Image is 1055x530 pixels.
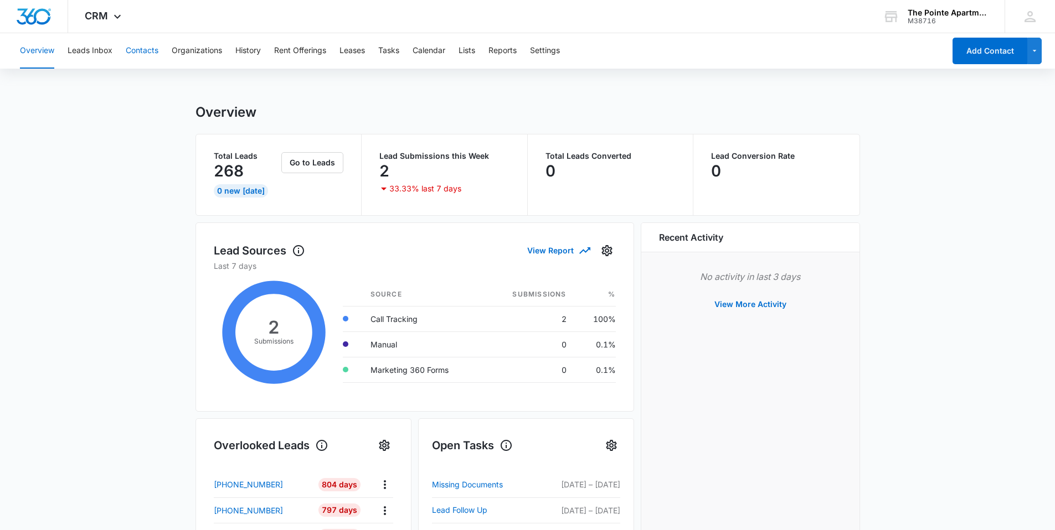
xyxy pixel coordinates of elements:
button: Organizations [172,33,222,69]
td: Manual [362,331,484,357]
th: Source [362,283,484,306]
p: Lead Submissions this Week [379,152,510,160]
th: % [575,283,616,306]
button: Go to Leads [281,152,343,173]
button: Actions [376,502,393,519]
td: Marketing 360 Forms [362,357,484,382]
a: Go to Leads [281,158,343,167]
td: 100% [575,306,616,331]
div: 0 New [DATE] [214,184,268,198]
a: [PHONE_NUMBER] [214,479,311,490]
p: No activity in last 3 days [659,270,842,283]
p: 2 [379,162,389,180]
a: Missing Documents [432,478,514,491]
button: Settings [603,437,620,454]
td: Call Tracking [362,306,484,331]
p: [DATE] – [DATE] [551,505,620,516]
td: 0.1% [575,331,616,357]
p: Total Leads Converted [545,152,676,160]
p: [DATE] – [DATE] [551,479,620,490]
p: 0 [545,162,555,180]
button: Settings [530,33,560,69]
div: account id [908,17,989,25]
td: 2 [484,306,575,331]
a: Lead Follow Up [432,503,514,517]
div: 804 Days [318,478,361,491]
p: [PHONE_NUMBER] [214,505,283,516]
td: 0 [484,331,575,357]
button: Settings [375,437,393,454]
button: View More Activity [703,291,797,318]
button: Reports [488,33,517,69]
button: History [235,33,261,69]
p: Total Leads [214,152,280,160]
h1: Open Tasks [432,437,513,454]
div: account name [908,8,989,17]
button: Settings [598,242,616,259]
button: Tasks [378,33,399,69]
p: 268 [214,162,244,180]
button: View Report [527,241,589,260]
button: Add Contact [953,38,1027,64]
h6: Recent Activity [659,231,723,244]
p: 0 [711,162,721,180]
td: 0.1% [575,357,616,382]
button: Calendar [413,33,445,69]
th: Submissions [484,283,575,306]
p: Last 7 days [214,260,616,272]
button: Overview [20,33,54,69]
p: Lead Conversion Rate [711,152,842,160]
span: CRM [85,10,108,22]
button: Actions [376,476,393,493]
button: Leads Inbox [68,33,112,69]
p: 33.33% last 7 days [389,185,461,193]
h1: Lead Sources [214,242,305,259]
h1: Overlooked Leads [214,437,328,454]
div: 797 Days [318,503,361,517]
button: Contacts [126,33,158,69]
a: [PHONE_NUMBER] [214,505,311,516]
h1: Overview [195,104,256,121]
button: Lists [459,33,475,69]
button: Rent Offerings [274,33,326,69]
td: 0 [484,357,575,382]
p: [PHONE_NUMBER] [214,479,283,490]
button: Leases [339,33,365,69]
